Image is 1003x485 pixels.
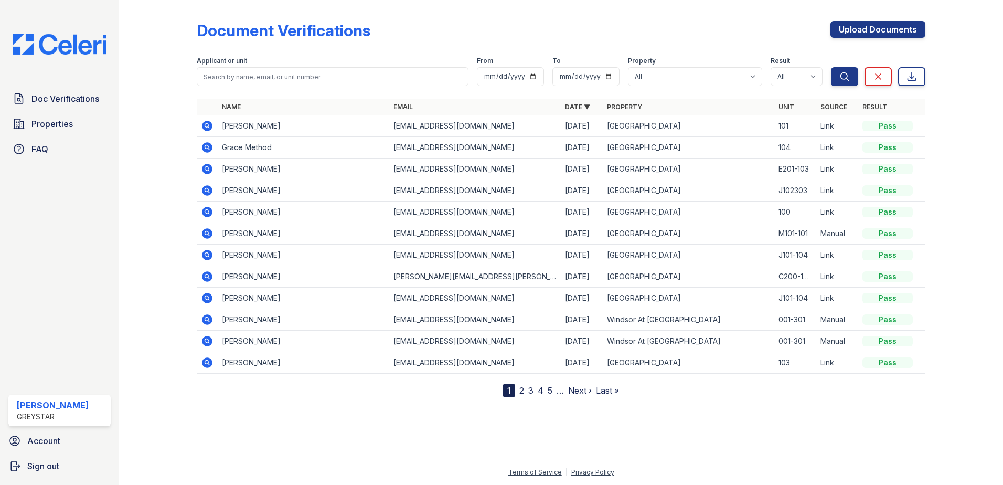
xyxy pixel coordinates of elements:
a: Sign out [4,456,115,477]
div: [PERSON_NAME] [17,399,89,412]
span: Account [27,435,60,447]
td: [EMAIL_ADDRESS][DOMAIN_NAME] [389,159,561,180]
a: FAQ [8,139,111,160]
td: 001-301 [774,331,816,352]
td: C200-104 [774,266,816,288]
td: [EMAIL_ADDRESS][DOMAIN_NAME] [389,352,561,374]
a: 4 [538,385,543,396]
td: M101-101 [774,223,816,245]
span: … [557,384,564,397]
td: [GEOGRAPHIC_DATA] [603,352,774,374]
td: [DATE] [561,245,603,266]
img: CE_Logo_Blue-a8612792a0a2168367f1c8372b55b34899dd931a85d93a1a3d3e32e68fde9ad4.png [4,34,115,55]
td: Link [816,115,858,137]
td: [GEOGRAPHIC_DATA] [603,245,774,266]
div: Pass [862,293,913,303]
td: [DATE] [561,266,603,288]
a: 5 [548,385,552,396]
td: Link [816,245,858,266]
td: [EMAIL_ADDRESS][DOMAIN_NAME] [389,245,561,266]
td: [DATE] [561,223,603,245]
a: Source [820,103,847,111]
label: To [552,57,561,65]
div: Pass [862,228,913,239]
div: Greystar [17,412,89,422]
td: [EMAIL_ADDRESS][DOMAIN_NAME] [389,115,561,137]
td: [GEOGRAPHIC_DATA] [603,266,774,288]
td: [PERSON_NAME] [218,223,389,245]
div: | [565,468,568,476]
a: Last » [596,385,619,396]
a: 2 [519,385,524,396]
td: [PERSON_NAME] [218,352,389,374]
a: Next › [568,385,592,396]
td: [DATE] [561,331,603,352]
div: Document Verifications [197,21,370,40]
td: J101-104 [774,245,816,266]
td: [PERSON_NAME] [218,115,389,137]
a: Property [607,103,642,111]
td: Windsor At [GEOGRAPHIC_DATA] [603,309,774,331]
label: Result [771,57,790,65]
td: Manual [816,331,858,352]
div: Pass [862,271,913,282]
td: [PERSON_NAME] [218,331,389,352]
a: Email [393,103,413,111]
td: [PERSON_NAME][EMAIL_ADDRESS][PERSON_NAME][DOMAIN_NAME] [389,266,561,288]
div: Pass [862,185,913,196]
td: [GEOGRAPHIC_DATA] [603,180,774,202]
td: [DATE] [561,115,603,137]
td: [GEOGRAPHIC_DATA] [603,202,774,223]
td: Manual [816,223,858,245]
td: [EMAIL_ADDRESS][DOMAIN_NAME] [389,202,561,223]
td: [DATE] [561,202,603,223]
div: Pass [862,121,913,131]
a: Result [862,103,887,111]
td: [GEOGRAPHIC_DATA] [603,159,774,180]
td: [PERSON_NAME] [218,245,389,266]
a: Doc Verifications [8,88,111,109]
td: Link [816,202,858,223]
a: 3 [528,385,533,396]
td: Manual [816,309,858,331]
td: [DATE] [561,352,603,374]
td: 100 [774,202,816,223]
input: Search by name, email, or unit number [197,67,468,86]
td: [PERSON_NAME] [218,288,389,309]
td: J102303 [774,180,816,202]
td: [GEOGRAPHIC_DATA] [603,223,774,245]
td: 001-301 [774,309,816,331]
td: [EMAIL_ADDRESS][DOMAIN_NAME] [389,331,561,352]
td: 101 [774,115,816,137]
div: Pass [862,314,913,325]
td: E201-103 [774,159,816,180]
div: Pass [862,142,913,153]
a: Unit [778,103,794,111]
td: Link [816,266,858,288]
span: Sign out [27,460,59,472]
div: Pass [862,164,913,174]
div: Pass [862,250,913,260]
td: Grace Method [218,137,389,159]
td: [DATE] [561,137,603,159]
td: [DATE] [561,180,603,202]
span: Properties [31,118,73,130]
td: Link [816,180,858,202]
label: From [477,57,493,65]
a: Terms of Service [508,468,562,476]
a: Upload Documents [830,21,925,38]
a: Name [222,103,241,111]
td: [GEOGRAPHIC_DATA] [603,137,774,159]
td: [PERSON_NAME] [218,309,389,331]
label: Applicant or unit [197,57,247,65]
a: Date ▼ [565,103,590,111]
td: [GEOGRAPHIC_DATA] [603,288,774,309]
td: J101-104 [774,288,816,309]
a: Privacy Policy [571,468,614,476]
td: [PERSON_NAME] [218,266,389,288]
td: 103 [774,352,816,374]
span: Doc Verifications [31,92,99,105]
div: 1 [503,384,515,397]
td: [GEOGRAPHIC_DATA] [603,115,774,137]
